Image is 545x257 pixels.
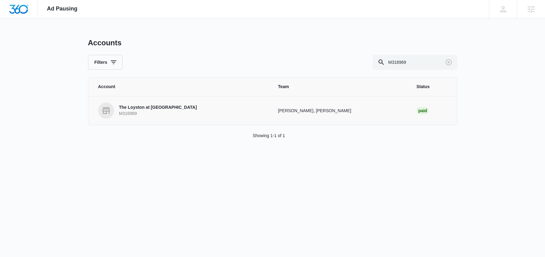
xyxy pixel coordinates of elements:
p: The Loyston at [GEOGRAPHIC_DATA] [119,104,197,111]
h1: Accounts [88,38,122,47]
span: Status [416,84,447,90]
a: The Loyston at [GEOGRAPHIC_DATA]M316969 [98,103,263,119]
div: Paid [416,107,429,114]
p: [PERSON_NAME], [PERSON_NAME] [278,108,402,114]
span: Team [278,84,402,90]
p: M316969 [119,111,197,117]
input: Search By Account Number [373,55,457,70]
p: Showing 1-1 of 1 [253,133,285,139]
button: Clear [444,57,454,67]
span: Ad Pausing [47,6,78,12]
button: Filters [88,55,122,70]
span: Account [98,84,263,90]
